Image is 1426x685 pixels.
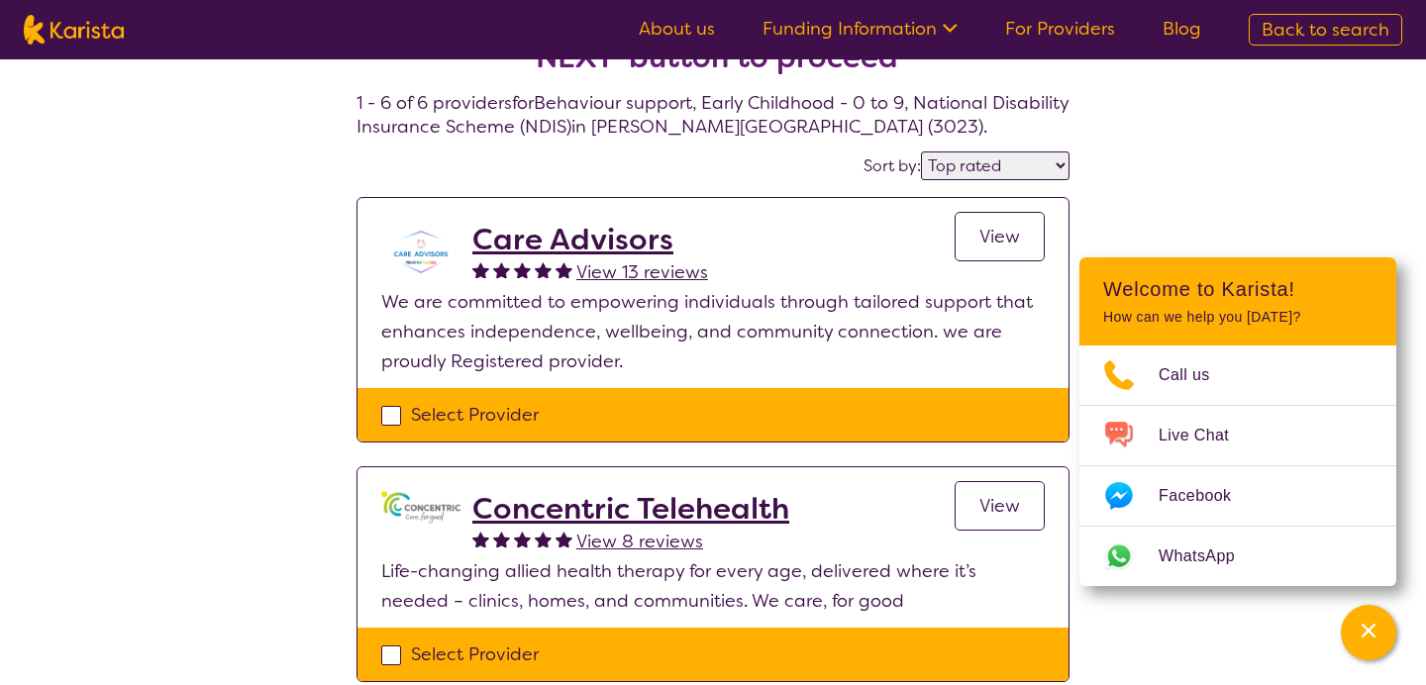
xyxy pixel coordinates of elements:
[1079,527,1396,586] a: Web link opens in a new tab.
[979,225,1020,248] span: View
[1262,18,1389,42] span: Back to search
[576,257,708,287] a: View 13 reviews
[556,531,572,547] img: fullstar
[556,261,572,278] img: fullstar
[955,212,1045,261] a: View
[1103,309,1373,326] p: How can we help you [DATE]?
[979,494,1020,518] span: View
[535,261,552,278] img: fullstar
[1159,421,1253,450] span: Live Chat
[535,531,552,547] img: fullstar
[1159,541,1259,571] span: WhatsApp
[1079,345,1396,586] ul: Choose channel
[955,481,1045,531] a: View
[1079,257,1396,586] div: Channel Menu
[576,530,703,553] span: View 8 reviews
[1163,17,1201,41] a: Blog
[381,491,460,524] img: gbybpnyn6u9ix5kguem6.png
[472,222,708,257] a: Care Advisors
[472,261,489,278] img: fullstar
[1159,360,1234,390] span: Call us
[514,261,531,278] img: fullstar
[864,155,921,176] label: Sort by:
[576,527,703,556] a: View 8 reviews
[1103,277,1373,301] h2: Welcome to Karista!
[493,531,510,547] img: fullstar
[24,15,124,45] img: Karista logo
[1159,481,1255,511] span: Facebook
[639,17,715,41] a: About us
[381,222,460,282] img: hzzveylctub6g19quzum.png
[472,491,789,527] a: Concentric Telehealth
[380,4,1046,75] h2: Select one or more providers and click the 'NEXT' button to proceed
[1249,14,1402,46] a: Back to search
[472,531,489,547] img: fullstar
[381,556,1045,616] p: Life-changing allied health therapy for every age, delivered where it’s needed – clinics, homes, ...
[763,17,958,41] a: Funding Information
[576,260,708,284] span: View 13 reviews
[381,287,1045,376] p: We are committed to empowering individuals through tailored support that enhances independence, w...
[1005,17,1115,41] a: For Providers
[514,531,531,547] img: fullstar
[1341,605,1396,660] button: Channel Menu
[493,261,510,278] img: fullstar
